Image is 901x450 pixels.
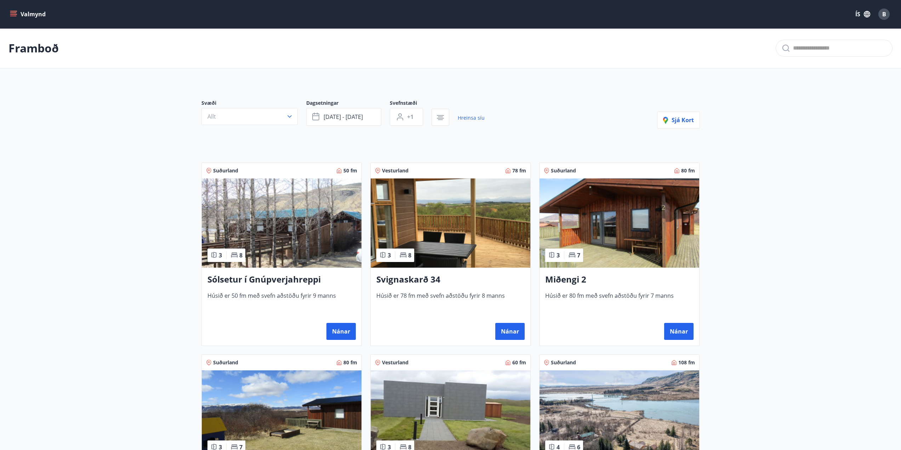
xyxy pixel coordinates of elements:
[8,40,59,56] p: Framboð
[663,116,694,124] span: Sjá kort
[551,167,576,174] span: Suðurland
[239,251,243,259] span: 8
[213,167,238,174] span: Suðurland
[324,113,363,121] span: [DATE] - [DATE]
[577,251,580,259] span: 7
[408,251,411,259] span: 8
[207,113,216,120] span: Allt
[551,359,576,366] span: Suðurland
[512,359,526,366] span: 60 fm
[678,359,695,366] span: 108 fm
[306,108,381,126] button: [DATE] - [DATE]
[376,292,525,315] span: Húsið er 78 fm með svefn aðstöðu fyrir 8 manns
[458,110,485,126] a: Hreinsa síu
[390,108,423,126] button: +1
[876,6,893,23] button: B
[407,113,414,121] span: +1
[219,251,222,259] span: 3
[512,167,526,174] span: 78 fm
[495,323,525,340] button: Nánar
[540,178,699,268] img: Paella dish
[664,323,694,340] button: Nánar
[545,273,694,286] h3: Miðengi 2
[390,99,432,108] span: Svefnstæði
[201,99,306,108] span: Svæði
[851,8,874,21] button: ÍS
[882,10,886,18] span: B
[557,251,560,259] span: 3
[376,273,525,286] h3: Svignaskarð 34
[213,359,238,366] span: Suðurland
[371,178,530,268] img: Paella dish
[382,359,409,366] span: Vesturland
[545,292,694,315] span: Húsið er 80 fm með svefn aðstöðu fyrir 7 manns
[8,8,49,21] button: menu
[343,359,357,366] span: 80 fm
[681,167,695,174] span: 80 fm
[657,112,700,129] button: Sjá kort
[388,251,391,259] span: 3
[201,108,298,125] button: Allt
[306,99,390,108] span: Dagsetningar
[207,273,356,286] h3: Sólsetur í Gnúpverjahreppi
[202,178,361,268] img: Paella dish
[382,167,409,174] span: Vesturland
[343,167,357,174] span: 50 fm
[207,292,356,315] span: Húsið er 50 fm með svefn aðstöðu fyrir 9 manns
[326,323,356,340] button: Nánar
